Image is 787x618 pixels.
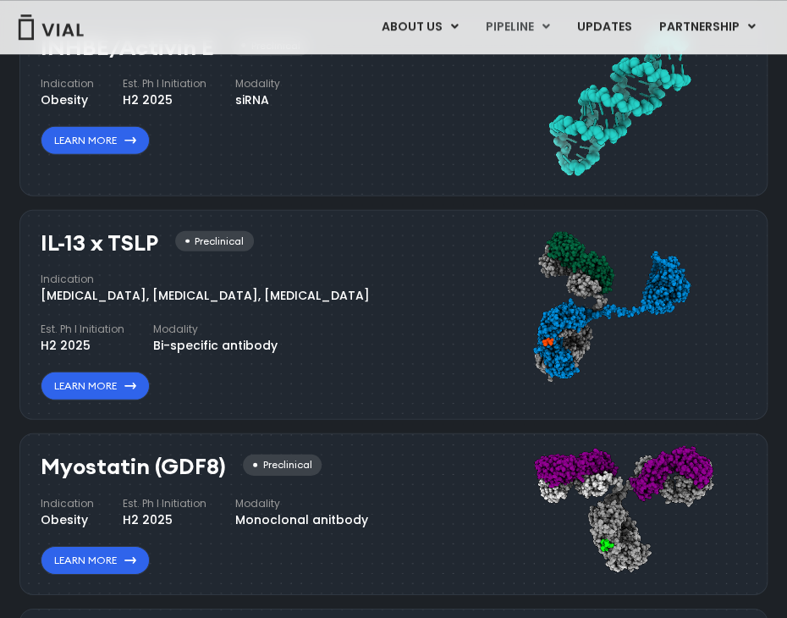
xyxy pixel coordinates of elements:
div: Bi-specific antibody [153,336,278,354]
h4: Modality [235,75,280,91]
a: PIPELINEMenu Toggle [472,13,563,41]
h4: Est. Ph I Initiation [41,321,124,336]
div: H2 2025 [123,510,206,528]
a: PARTNERSHIPMenu Toggle [646,13,769,41]
h4: Indication [41,495,94,510]
h4: Est. Ph I Initiation [123,75,206,91]
img: Vial Logo [17,14,85,40]
a: ABOUT USMenu Toggle [368,13,471,41]
h3: INHBE/Activin E [41,35,214,59]
h4: Indication [41,271,370,286]
h4: Indication [41,75,94,91]
div: Obesity [41,91,94,108]
h4: Modality [235,495,368,510]
div: Monoclonal anitbody [235,510,368,528]
div: H2 2025 [123,91,206,108]
div: Preclinical [243,454,322,475]
a: Learn More [41,125,150,154]
a: Learn More [41,371,150,400]
a: Learn More [41,545,150,574]
h4: Modality [153,321,278,336]
div: Obesity [41,510,94,528]
h3: Myostatin (GDF8) [41,454,226,478]
h4: Est. Ph I Initiation [123,495,206,510]
div: [MEDICAL_DATA], [MEDICAL_DATA], [MEDICAL_DATA] [41,286,370,304]
div: H2 2025 [41,336,124,354]
a: UPDATES [564,13,645,41]
div: Preclinical [175,230,254,251]
h3: IL-13 x TSLP [41,230,158,255]
div: siRNA [235,91,280,108]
